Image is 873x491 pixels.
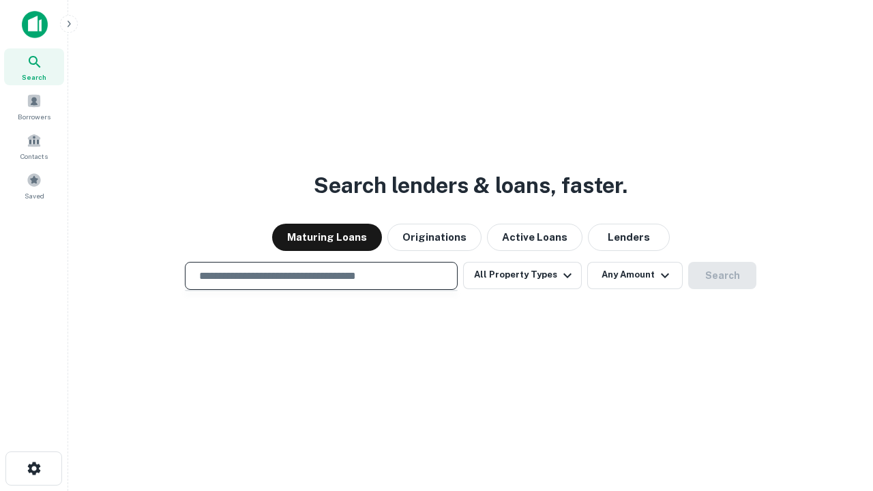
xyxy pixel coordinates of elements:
[587,262,683,289] button: Any Amount
[805,382,873,447] iframe: Chat Widget
[387,224,482,251] button: Originations
[4,167,64,204] a: Saved
[4,88,64,125] a: Borrowers
[314,169,627,202] h3: Search lenders & loans, faster.
[25,190,44,201] span: Saved
[588,224,670,251] button: Lenders
[4,48,64,85] a: Search
[487,224,582,251] button: Active Loans
[4,128,64,164] a: Contacts
[272,224,382,251] button: Maturing Loans
[22,11,48,38] img: capitalize-icon.png
[463,262,582,289] button: All Property Types
[18,111,50,122] span: Borrowers
[20,151,48,162] span: Contacts
[22,72,46,83] span: Search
